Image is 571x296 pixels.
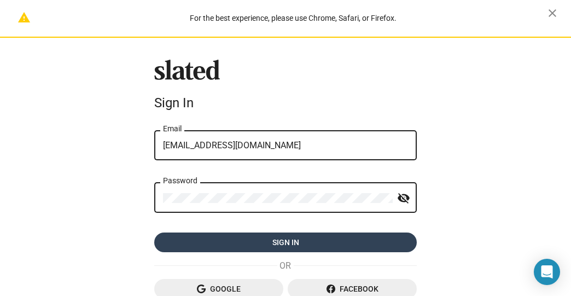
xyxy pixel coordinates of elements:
[163,233,408,252] span: Sign in
[154,60,417,115] sl-branding: Sign In
[534,259,560,285] div: Open Intercom Messenger
[397,190,410,207] mat-icon: visibility_off
[393,188,415,210] button: Show password
[38,11,548,26] div: For the best experience, please use Chrome, Safari, or Firefox.
[154,233,417,252] button: Sign in
[546,7,559,20] mat-icon: close
[18,11,31,24] mat-icon: warning
[154,95,417,111] div: Sign In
